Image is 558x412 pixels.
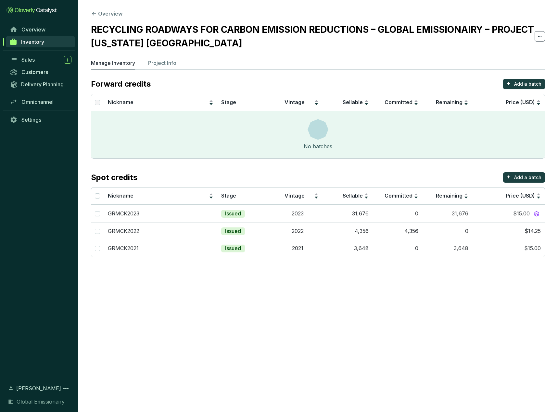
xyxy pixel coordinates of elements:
span: $15.00 [513,210,530,217]
td: 2023 [273,205,323,223]
p: GRMCK2022 [108,228,139,235]
span: Global Emissionairy [17,398,65,406]
span: Remaining [436,192,463,199]
button: Overview [91,10,122,18]
td: 2021 [273,240,323,257]
a: Omnichannel [6,96,75,107]
a: Overview [6,24,75,35]
button: +Add a batch [503,172,545,183]
td: 31,676 [422,205,472,223]
td: 2022 [273,223,323,240]
span: Delivery Planning [21,81,64,88]
span: Committed [385,192,412,199]
span: Vintage [285,192,305,199]
p: + [507,172,511,181]
p: GRMCK2021 [108,245,139,252]
span: Sellable [343,99,363,105]
td: $14.25 [472,223,545,240]
span: Nickname [108,192,133,199]
span: Sales [21,56,35,63]
span: Stage [221,192,236,199]
span: Overview [21,26,45,33]
td: 3,648 [323,240,373,257]
th: Stage [217,94,273,111]
p: GRMCK2023 [108,210,139,217]
h2: RECYCLING ROADWAYS FOR CARBON EMISSION REDUCTIONS – GLOBAL EMISSIONAIRY – PROJECT [US_STATE] [GEO... [91,23,535,50]
a: Sales [6,54,75,65]
span: Committed [385,99,412,105]
div: No batches [304,142,332,150]
span: Vintage [285,99,305,105]
p: Add a batch [514,174,541,181]
p: Issued [225,228,241,235]
a: Customers [6,67,75,78]
td: 0 [422,223,472,240]
span: Customers [21,69,48,75]
p: Add a batch [514,81,541,87]
p: Spot credits [91,172,137,183]
p: Issued [225,245,241,252]
p: Forward credits [91,79,151,89]
span: Sellable [343,192,363,199]
span: Nickname [108,99,133,105]
span: Settings [21,116,41,123]
td: 3,648 [422,240,472,257]
p: Project Info [148,59,176,67]
a: Inventory [6,36,75,47]
span: Price (USD) [506,99,535,105]
p: Manage Inventory [91,59,135,67]
td: 4,356 [373,223,423,240]
span: Omnichannel [21,99,54,105]
p: + [507,79,511,88]
th: Stage [217,188,273,205]
td: $15.00 [472,240,545,257]
span: Remaining [436,99,463,105]
span: Inventory [21,39,44,45]
td: 31,676 [323,205,373,223]
span: [PERSON_NAME] [16,384,61,392]
td: 4,356 [323,223,373,240]
a: Settings [6,114,75,125]
td: 0 [373,205,423,223]
span: Price (USD) [506,192,535,199]
p: Issued [225,210,241,217]
td: 0 [373,240,423,257]
span: Stage [221,99,236,105]
button: +Add a batch [503,79,545,89]
a: Delivery Planning [6,79,75,90]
